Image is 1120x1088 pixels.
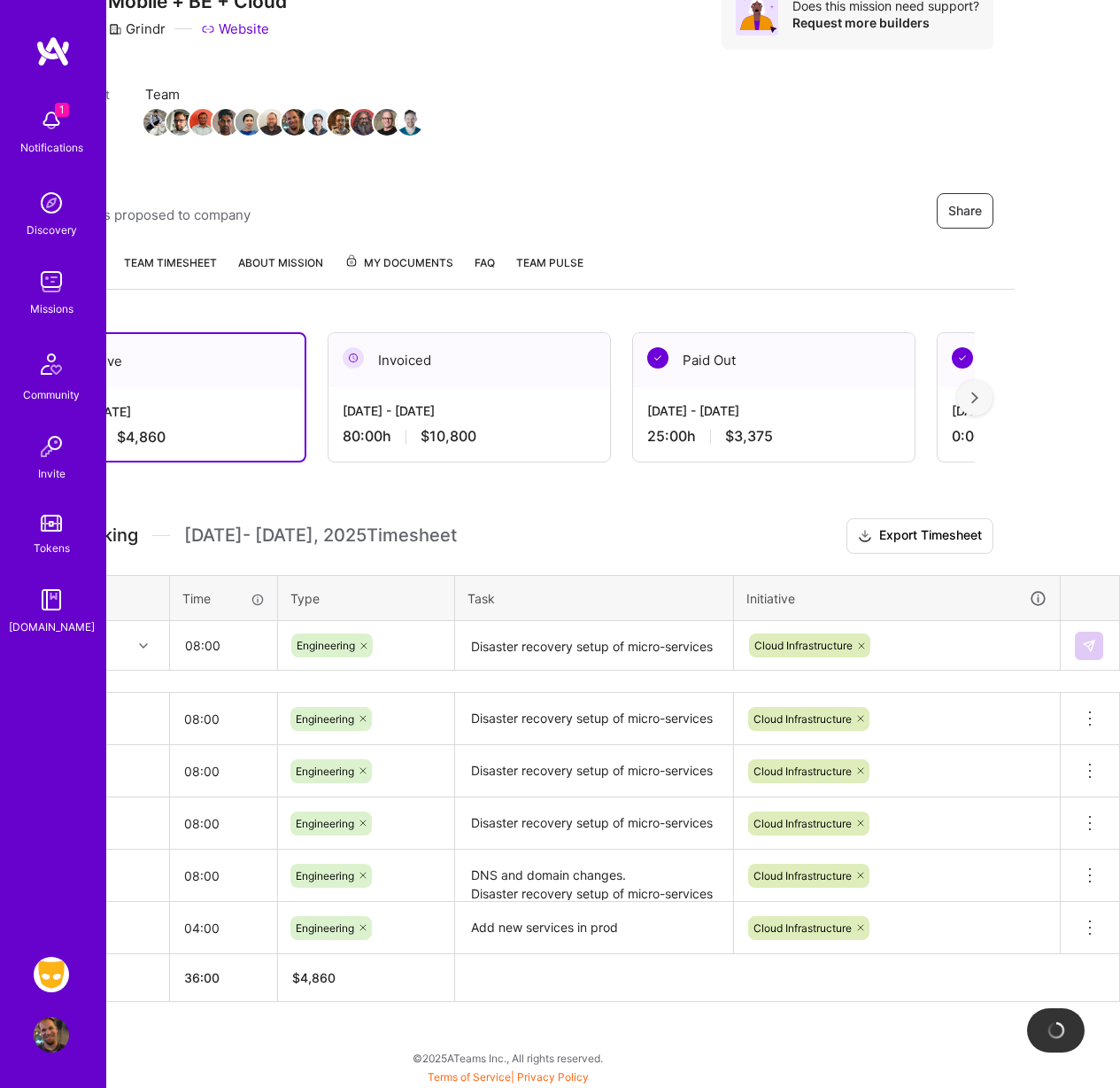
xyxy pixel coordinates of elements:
img: Invite [34,429,69,464]
span: | [428,1070,589,1084]
img: Team Member Avatar [282,109,308,136]
span: Cloud Infrastructure [753,869,852,882]
button: Share [937,193,993,229]
img: Team Member Avatar [328,109,354,136]
a: Team Member Avatar [283,107,306,137]
div: © 2025 ATeams Inc., All rights reserved. [1,1036,1015,1080]
span: Engineering [297,639,355,652]
div: [DATE] - [DATE] [647,401,900,420]
span: $ 4,860 [292,970,336,985]
a: Grindr: Mobile + BE + Cloud [29,957,73,992]
span: Cloud Infrastructure [753,712,852,726]
span: Cloud Infrastructure [753,765,852,778]
span: Cloud Infrastructure [754,639,853,652]
div: [DATE] - [DATE] [343,401,596,420]
a: Team Member Avatar [168,107,191,137]
div: Active [25,334,305,388]
a: Team Member Avatar [145,107,168,137]
a: Team Member Avatar [306,107,329,137]
a: Team Member Avatar [214,107,237,137]
div: Community [23,385,80,404]
div: Paid Out [633,333,915,387]
div: Tokens [34,539,70,557]
div: Grindr [108,19,166,38]
span: 1 [55,103,69,117]
img: tokens [41,515,62,532]
a: Team Member Avatar [191,107,214,137]
div: Initiative [746,588,1047,609]
div: 25:00 h [647,427,900,446]
img: Paid Out [647,347,668,369]
img: User Avatar [34,1017,69,1053]
img: bell [34,103,69,138]
img: Paid Out [952,347,973,369]
a: User Avatar [29,1017,73,1053]
textarea: Disaster recovery setup of micro-services [457,623,731,670]
img: Team Member Avatar [374,109,400,136]
span: Cloud Infrastructure [753,817,852,830]
span: [DATE] - [DATE] , 2025 Timesheet [184,525,457,547]
button: Export Timesheet [846,518,993,554]
a: FAQ [475,253,495,289]
i: icon Chevron [139,641,148,650]
span: Builders proposed to company [58,206,251,224]
img: Team Member Avatar [189,109,216,136]
img: Team Member Avatar [305,109,331,136]
input: HH:MM [170,905,277,952]
a: My Documents [344,253,453,289]
th: 36:00 [170,954,278,1002]
a: Team Pulse [516,253,583,289]
input: HH:MM [170,800,277,847]
a: Terms of Service [428,1070,511,1084]
img: right [971,392,978,404]
a: Team Member Avatar [375,107,398,137]
i: icon CompanyGray [108,22,122,36]
textarea: Disaster recovery setup of micro-services [457,747,731,796]
input: HH:MM [171,622,276,669]
span: $3,375 [725,427,773,446]
div: Invoiced [328,333,610,387]
div: 36:00 h [39,428,290,447]
a: Team Member Avatar [398,107,421,137]
div: Time [182,589,265,608]
span: Team Pulse [516,256,583,269]
a: About Mission [238,253,323,289]
th: Task [455,575,734,621]
div: Missions [30,299,73,318]
span: My Documents [344,253,453,273]
textarea: Add new services in prod [457,904,731,952]
input: HH:MM [170,748,277,795]
span: Engineering [296,869,354,882]
a: Team Member Avatar [260,107,283,137]
a: Team timesheet [124,253,217,289]
img: Grindr: Mobile + BE + Cloud [34,957,69,992]
img: Submit [1082,639,1096,653]
span: Team status [23,175,251,193]
div: Invite [38,464,66,483]
div: Request more builders [792,14,979,31]
div: [DATE] - [DATE] [39,402,290,421]
img: discovery [34,185,69,221]
i: icon Download [858,527,872,546]
textarea: Disaster recovery setup of micro-services [457,695,731,744]
a: Team Member Avatar [237,107,260,137]
div: null [1075,632,1105,660]
input: HH:MM [170,852,277,899]
textarea: DNS and domain changes. Disaster recovery setup of micro-services for warm switch over to seconda... [457,851,731,900]
div: 80:00 h [343,427,596,446]
span: Engineering [296,921,354,935]
img: Team Member Avatar [166,109,193,136]
div: [DOMAIN_NAME] [9,618,95,636]
span: Engineering [296,817,354,830]
a: Team Member Avatar [352,107,375,137]
input: HH:MM [170,696,277,742]
img: Invoiced [343,347,364,369]
span: Share [948,202,982,220]
img: Team Member Avatar [212,109,239,136]
a: Team Member Avatar [329,107,352,137]
span: Team [145,85,421,104]
div: Discovery [27,221,77,239]
span: Cloud Infrastructure [753,921,852,935]
span: $10,800 [421,427,476,446]
img: guide book [34,582,69,618]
